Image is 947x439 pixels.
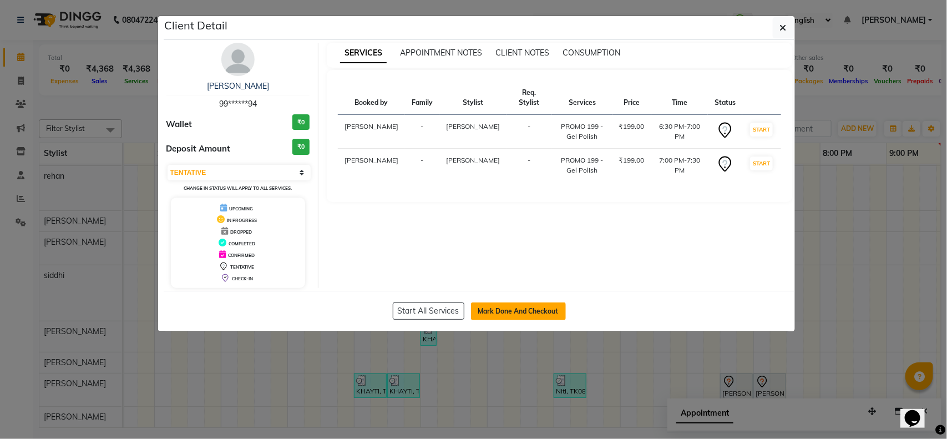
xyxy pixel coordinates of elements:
[338,81,405,115] th: Booked by
[338,115,405,149] td: [PERSON_NAME]
[708,81,742,115] th: Status
[292,139,310,155] h3: ₹0
[619,155,645,165] div: ₹199.00
[750,157,773,170] button: START
[651,149,708,183] td: 7:00 PM-7:30 PM
[166,118,193,131] span: Wallet
[184,185,292,191] small: Change in status will apply to all services.
[393,302,464,320] button: Start All Services
[221,43,255,76] img: avatar
[507,149,552,183] td: -
[507,81,552,115] th: Req. Stylist
[619,122,645,132] div: ₹199.00
[227,218,257,223] span: IN PROGRESS
[405,81,439,115] th: Family
[230,264,254,270] span: TENTATIVE
[750,123,773,137] button: START
[405,149,439,183] td: -
[559,155,606,175] div: PROMO 199 - Gel Polish
[338,149,405,183] td: [PERSON_NAME]
[446,122,500,130] span: [PERSON_NAME]
[471,302,566,320] button: Mark Done And Checkout
[292,114,310,130] h3: ₹0
[563,48,620,58] span: CONSUMPTION
[495,48,549,58] span: CLIENT NOTES
[166,143,231,155] span: Deposit Amount
[405,115,439,149] td: -
[439,81,507,115] th: Stylist
[340,43,387,63] span: SERVICES
[229,241,255,246] span: COMPLETED
[559,122,606,142] div: PROMO 199 - Gel Polish
[229,206,253,211] span: UPCOMING
[552,81,612,115] th: Services
[165,17,228,34] h5: Client Detail
[900,395,936,428] iframe: chat widget
[651,115,708,149] td: 6:30 PM-7:00 PM
[230,229,252,235] span: DROPPED
[507,115,552,149] td: -
[207,81,269,91] a: [PERSON_NAME]
[612,81,651,115] th: Price
[232,276,253,281] span: CHECK-IN
[400,48,482,58] span: APPOINTMENT NOTES
[228,253,255,258] span: CONFIRMED
[651,81,708,115] th: Time
[446,156,500,164] span: [PERSON_NAME]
